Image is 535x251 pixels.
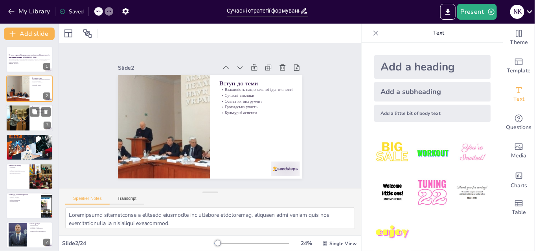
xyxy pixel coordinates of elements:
[29,231,50,233] p: Розвиток почуття приналежності
[440,4,456,20] button: Export to PowerPoint
[503,194,535,222] div: Add a table
[414,174,450,211] img: 5.jpeg
[374,135,411,171] img: 1.jpeg
[143,121,206,169] p: Культурні аспекти
[9,172,27,174] p: Зміцнення ідентичності
[6,222,53,248] div: 7
[512,208,526,217] span: Table
[9,170,27,171] p: Недостатня обізнаність
[9,137,50,138] p: Інтеграція культур
[6,134,53,160] div: 4
[9,164,27,167] p: Виклики на шляху
[503,165,535,194] div: Add charts and graphs
[4,28,55,40] button: Add slide
[9,142,50,144] p: Патріотичні почуття
[511,151,527,160] span: Media
[9,141,50,143] p: Культурні заходи
[9,194,39,196] p: Приклади успішних практик
[32,109,51,110] p: Патріотичне виховання
[230,97,315,162] div: Slide 2
[29,223,50,225] p: Участь громади
[43,63,50,70] div: 1
[506,123,532,132] span: Questions
[150,131,213,179] p: Освіта як інструмент
[329,240,357,247] span: Single View
[6,76,53,102] div: 2
[32,106,51,108] p: Роль освіти
[159,144,224,194] p: Вступ до теми
[9,140,50,141] p: Використання технологій
[6,193,53,219] div: 6
[510,4,524,20] button: N K
[29,228,50,229] p: Співпраця з організаціями
[65,196,110,205] button: Speaker Notes
[43,209,50,216] div: 6
[9,166,27,168] p: Глобалізація
[41,107,51,116] button: Delete Slide
[30,107,39,116] button: Duplicate Slide
[382,24,495,42] p: Text
[503,109,535,137] div: Get real-time input from your audience
[59,8,84,15] div: Saved
[6,46,53,72] div: 1
[454,174,491,211] img: 6.jpeg
[457,4,496,20] button: Present
[374,174,411,211] img: 4.jpeg
[9,59,50,63] p: Презентація розглядає сучасні підходи до формування української національної ідентичності серед з...
[503,137,535,165] div: Add images, graphics, shapes or video
[227,5,300,17] input: Insert title
[9,54,50,58] strong: Сучасні стратегії формування національної ідентичності у здобувачів освіти в [GEOGRAPHIC_DATA]
[29,229,50,231] p: Популяризація цінностей
[9,201,39,203] p: Залучення молоді
[29,227,50,228] p: Підтримка молоді
[297,240,316,247] div: 24 %
[83,29,92,38] span: Position
[110,196,145,205] button: Transcript
[43,180,50,187] div: 5
[374,214,411,251] img: 7.jpeg
[156,140,219,188] p: Важливість національної ідентичності
[374,105,491,122] div: Add a little bit of body text
[414,135,450,171] img: 2.jpeg
[503,24,535,52] div: Change the overall theme
[32,81,50,83] p: Освіта як інструмент
[32,107,51,109] p: Освіта як основа
[9,63,50,65] p: Generated with [URL]
[9,135,50,138] p: Сучасні підходи
[507,66,531,75] span: Template
[6,5,53,18] button: My Library
[32,83,50,85] p: Громадська участь
[153,135,216,183] p: Сучасні виклики
[65,207,355,229] textarea: Loremipsumd sitametconse a elitsedd eiusmodte inc utlabore etdoloremag, aliquaen admi veniam quis...
[62,27,75,40] div: Layout
[9,199,39,201] p: Творче самовираження
[510,5,524,19] div: N K
[454,135,491,171] img: 3.jpeg
[510,38,528,47] span: Theme
[32,77,50,79] p: Вступ до теми
[29,225,50,227] p: Активна участь
[9,171,27,172] p: Програми підвищення обізнаності
[503,52,535,80] div: Add ready made slides
[511,181,527,190] span: Charts
[44,122,51,129] div: 3
[6,164,53,190] div: 5
[503,80,535,109] div: Add text boxes
[32,79,50,80] p: Важливість національної ідентичності
[32,80,50,82] p: Сучасні виклики
[9,195,39,197] p: Програми обміну
[513,95,524,103] span: Text
[374,82,491,102] div: Add a subheading
[32,85,50,86] p: Культурні аспекти
[43,239,50,246] div: 7
[146,126,209,174] p: Громадська участь
[9,198,39,200] p: Національні конкурси
[43,151,50,158] div: 4
[6,105,53,131] div: 3
[32,112,51,113] p: Громадська активність
[32,113,51,115] p: Інтеграція знань
[374,55,491,79] div: Add a heading
[32,110,51,112] p: Культурні цінності
[43,92,50,100] div: 2
[62,240,214,247] div: Slide 2 / 24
